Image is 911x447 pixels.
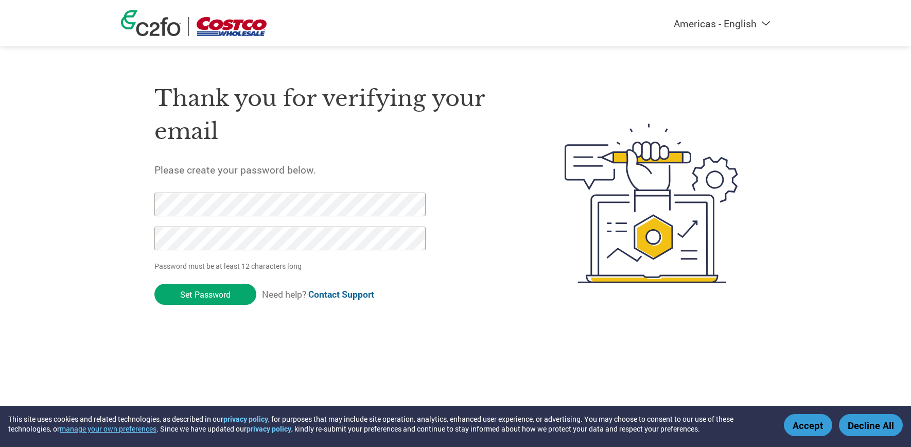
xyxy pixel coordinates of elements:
a: Contact Support [308,288,374,300]
span: Need help? [262,288,374,300]
button: Accept [784,414,832,436]
a: privacy policy [223,414,268,424]
a: privacy policy [247,424,291,434]
img: c2fo logo [121,10,181,36]
div: This site uses cookies and related technologies, as described in our , for purposes that may incl... [8,414,769,434]
h1: Thank you for verifying your email [154,82,516,148]
h5: Please create your password below. [154,163,516,176]
input: Set Password [154,284,256,305]
img: Costco [197,17,267,36]
button: manage your own preferences [60,424,156,434]
img: create-password [546,67,757,340]
p: Password must be at least 12 characters long [154,261,429,271]
button: Decline All [839,414,903,436]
